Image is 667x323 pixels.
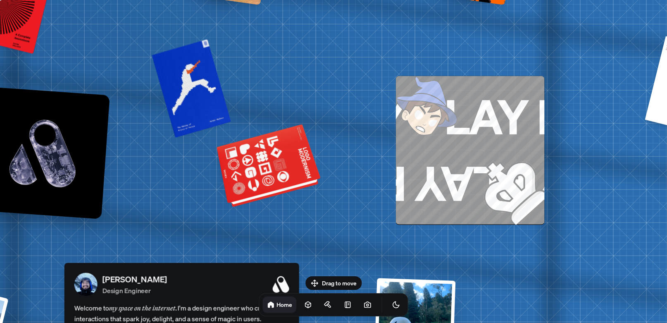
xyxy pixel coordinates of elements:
[396,76,545,225] a: PLAY PLAY PLAY PLAY PLAY PLAY PLAY PLAYPLAY PLAY PLAY PLAY PLAY PLAY PLAY PLAY
[263,297,297,313] a: Home
[109,304,178,312] em: my space on the internet.
[74,273,98,296] img: Profile Picture
[388,297,405,313] button: Toggle Theme
[277,301,293,309] h1: Home
[102,285,167,295] p: Design Engineer
[102,273,167,285] p: [PERSON_NAME]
